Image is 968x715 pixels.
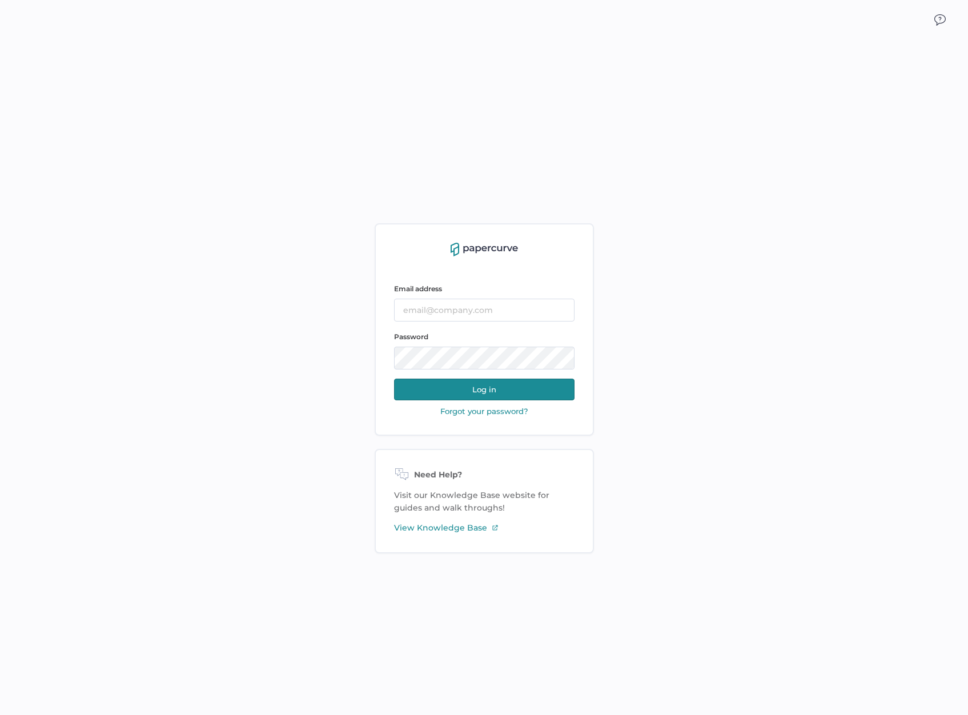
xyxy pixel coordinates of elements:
span: Email address [394,284,442,293]
button: Log in [394,379,575,400]
button: Forgot your password? [437,406,532,416]
span: Password [394,332,428,341]
input: email@company.com [394,299,575,322]
div: Visit our Knowledge Base website for guides and walk throughs! [375,449,594,553]
span: View Knowledge Base [394,521,487,534]
img: papercurve-logo-colour.7244d18c.svg [451,243,518,256]
img: external-link-icon-3.58f4c051.svg [492,524,499,531]
div: Need Help? [394,468,575,482]
img: icon_chat.2bd11823.svg [934,14,946,26]
img: need-help-icon.d526b9f7.svg [394,468,409,482]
